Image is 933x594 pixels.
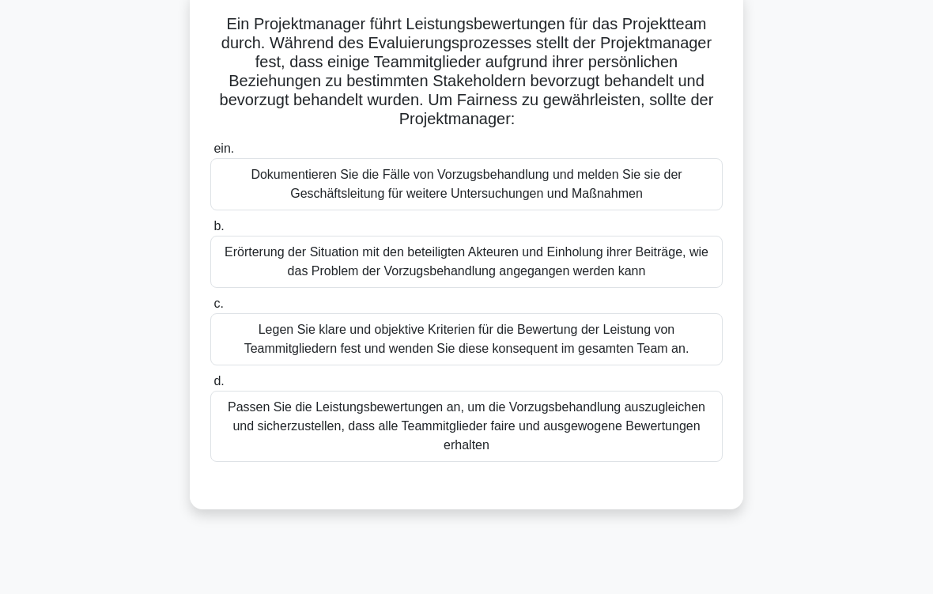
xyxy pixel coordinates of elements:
[210,313,723,365] div: Legen Sie klare und objektive Kriterien für die Bewertung der Leistung von Teammitgliedern fest u...
[210,236,723,288] div: Erörterung der Situation mit den beteiligten Akteuren und Einholung ihrer Beiträge, wie das Probl...
[213,219,224,233] span: b.
[213,142,234,155] span: ein.
[210,391,723,462] div: Passen Sie die Leistungsbewertungen an, um die Vorzugsbehandlung auszugleichen und sicherzustelle...
[213,374,224,388] span: d.
[213,297,223,310] span: c.
[210,158,723,210] div: Dokumentieren Sie die Fälle von Vorzugsbehandlung und melden Sie sie der Geschäftsleitung für wei...
[220,15,714,127] font: Ein Projektmanager führt Leistungsbewertungen für das Projektteam durch. Während des Evaluierungs...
